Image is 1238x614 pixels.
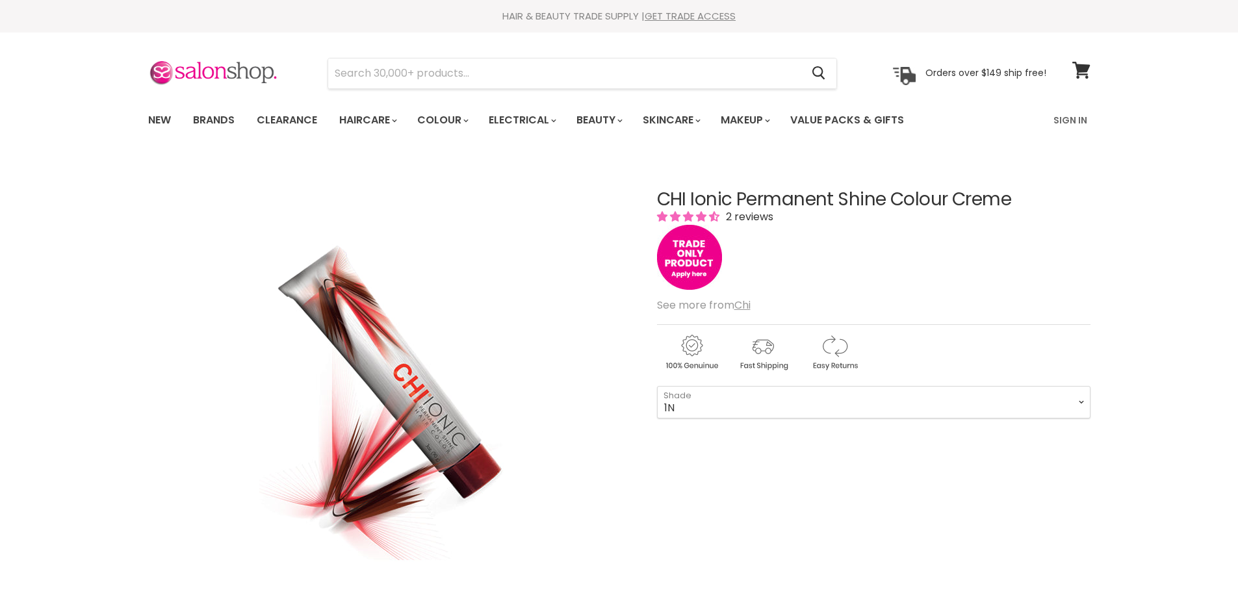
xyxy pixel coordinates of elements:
[711,107,778,134] a: Makeup
[633,107,708,134] a: Skincare
[567,107,630,134] a: Beauty
[802,58,836,88] button: Search
[328,58,802,88] input: Search
[657,333,726,372] img: genuine.gif
[1046,107,1095,134] a: Sign In
[407,107,476,134] a: Colour
[328,58,837,89] form: Product
[138,107,181,134] a: New
[734,298,751,313] a: Chi
[657,298,751,313] span: See more from
[247,107,327,134] a: Clearance
[645,9,736,23] a: GET TRADE ACCESS
[729,333,797,372] img: shipping.gif
[138,101,980,139] ul: Main menu
[780,107,914,134] a: Value Packs & Gifts
[329,107,405,134] a: Haircare
[132,10,1107,23] div: HAIR & BEAUTY TRADE SUPPLY |
[183,107,244,134] a: Brands
[657,225,722,290] img: tradeonly_small.jpg
[800,333,869,372] img: returns.gif
[259,203,522,596] img: Chi Ionic Permanent Shine Colour Creme
[657,209,722,224] span: 4.50 stars
[132,101,1107,139] nav: Main
[722,209,773,224] span: 2 reviews
[479,107,564,134] a: Electrical
[657,190,1090,210] h1: CHI Ionic Permanent Shine Colour Creme
[925,67,1046,79] p: Orders over $149 ship free!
